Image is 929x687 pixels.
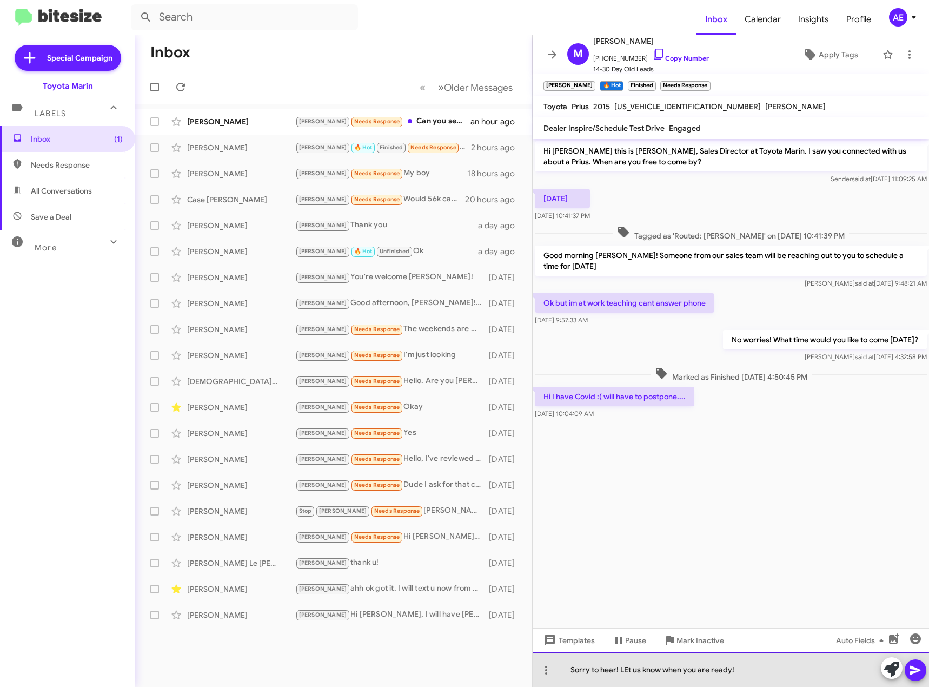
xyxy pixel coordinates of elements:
div: [PERSON_NAME] [187,246,295,257]
div: a day ago [478,246,523,257]
div: Toyota Marin [43,81,93,91]
span: Needs Response [31,160,123,170]
div: thank u! [295,557,487,569]
div: [PERSON_NAME] [187,168,295,179]
small: 🔥 Hot [600,81,623,91]
span: Needs Response [374,507,420,514]
h1: Inbox [150,44,190,61]
span: Mark Inactive [676,631,724,650]
button: Previous [413,76,432,98]
div: You're welcome [PERSON_NAME]! [295,271,487,283]
span: [DATE] 10:04:09 AM [535,409,594,418]
p: Good morning [PERSON_NAME]! Someone from our sales team will be reaching out to you to schedule a... [535,246,927,276]
span: Inbox [31,134,123,144]
span: M [573,45,583,63]
div: an hour ago [470,116,523,127]
span: [PERSON_NAME] [299,196,347,203]
div: The weekends are what works best for me, weekdays I work and I don't get out at a set time. [295,323,487,335]
a: Profile [838,4,880,35]
a: Insights [789,4,838,35]
span: [PERSON_NAME] [299,352,347,359]
input: Search [131,4,358,30]
span: 2015 [593,102,610,111]
span: « [420,81,426,94]
div: Good afternoon, [PERSON_NAME]! I’ll have one of our sales consultants reach out shortly with our ... [295,297,487,309]
button: Mark Inactive [655,631,733,650]
span: [PERSON_NAME] [299,611,347,618]
span: Prius [572,102,589,111]
span: 14-30 Day Old Leads [593,64,709,75]
div: Can you send me the link to this vehicle so I can see if it is the same vehicle I want? [295,115,470,128]
button: Next [432,76,519,98]
button: Auto Fields [827,631,897,650]
span: Needs Response [354,118,400,125]
span: said at [855,353,874,361]
div: [PERSON_NAME] [187,610,295,620]
div: Dude I ask for that car long time ago [295,479,487,491]
span: Dealer Inspire/Schedule Test Drive [543,123,665,133]
span: Labels [35,109,66,118]
small: [PERSON_NAME] [543,81,595,91]
button: Pause [603,631,655,650]
span: Needs Response [354,455,400,463]
span: Finished [380,144,403,151]
p: [DATE] [535,189,590,208]
div: [PERSON_NAME] [187,350,295,361]
div: [PERSON_NAME] [187,402,295,413]
span: [PERSON_NAME] [299,300,347,307]
div: [PERSON_NAME] is helping us thank you [295,505,487,517]
span: [PERSON_NAME] [299,455,347,463]
div: [DATE] [487,584,523,594]
span: [PERSON_NAME] [DATE] 9:48:21 AM [805,279,927,287]
a: Special Campaign [15,45,121,71]
div: [PERSON_NAME] [187,116,295,127]
span: Needs Response [354,481,400,488]
span: [PERSON_NAME] [299,404,347,411]
div: [DATE] [487,324,523,335]
div: [DEMOGRAPHIC_DATA][PERSON_NAME] [187,376,295,387]
div: [DATE] [487,428,523,439]
div: [PERSON_NAME] [187,454,295,465]
div: I'm just looking [295,349,487,361]
span: Needs Response [354,430,400,437]
div: [DATE] [487,376,523,387]
span: Needs Response [354,533,400,540]
div: [DATE] [487,298,523,309]
span: Unfinished [380,248,409,255]
span: [PERSON_NAME] [593,35,709,48]
a: Copy Number [652,54,709,62]
span: Templates [541,631,595,650]
span: [US_VEHICLE_IDENTIFICATION_NUMBER] [614,102,761,111]
span: Stop [299,507,312,514]
small: Needs Response [660,81,710,91]
div: [DATE] [487,480,523,491]
span: Auto Fields [836,631,888,650]
div: ahh ok got it. I will text u now from a different system and from there u reply yes and then ther... [295,583,487,595]
div: Okay [295,401,487,413]
span: Needs Response [354,404,400,411]
a: Calendar [736,4,789,35]
div: Hello. Are you [PERSON_NAME]'s supervisor? [295,375,487,387]
div: [PERSON_NAME] Le [PERSON_NAME] [187,558,295,569]
span: Marked as Finished [DATE] 4:50:45 PM [651,367,812,382]
div: [PERSON_NAME] [187,428,295,439]
div: 18 hours ago [467,168,523,179]
a: Inbox [696,4,736,35]
span: Pause [625,631,646,650]
span: Apply Tags [819,45,858,64]
div: Sorry to hear! LEt us know when you are ready! [533,652,929,687]
button: Apply Tags [783,45,877,64]
span: [PERSON_NAME] [299,222,347,229]
div: [DATE] [487,402,523,413]
span: All Conversations [31,186,92,196]
div: Thank you [295,219,478,232]
nav: Page navigation example [414,76,519,98]
span: [DATE] 9:57:33 AM [535,316,588,324]
div: [PERSON_NAME] [187,220,295,231]
span: Needs Response [354,378,400,385]
p: Hi [PERSON_NAME] this is [PERSON_NAME], Sales Director at Toyota Marin. I saw you connected with ... [535,141,927,171]
div: [PERSON_NAME] [187,324,295,335]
